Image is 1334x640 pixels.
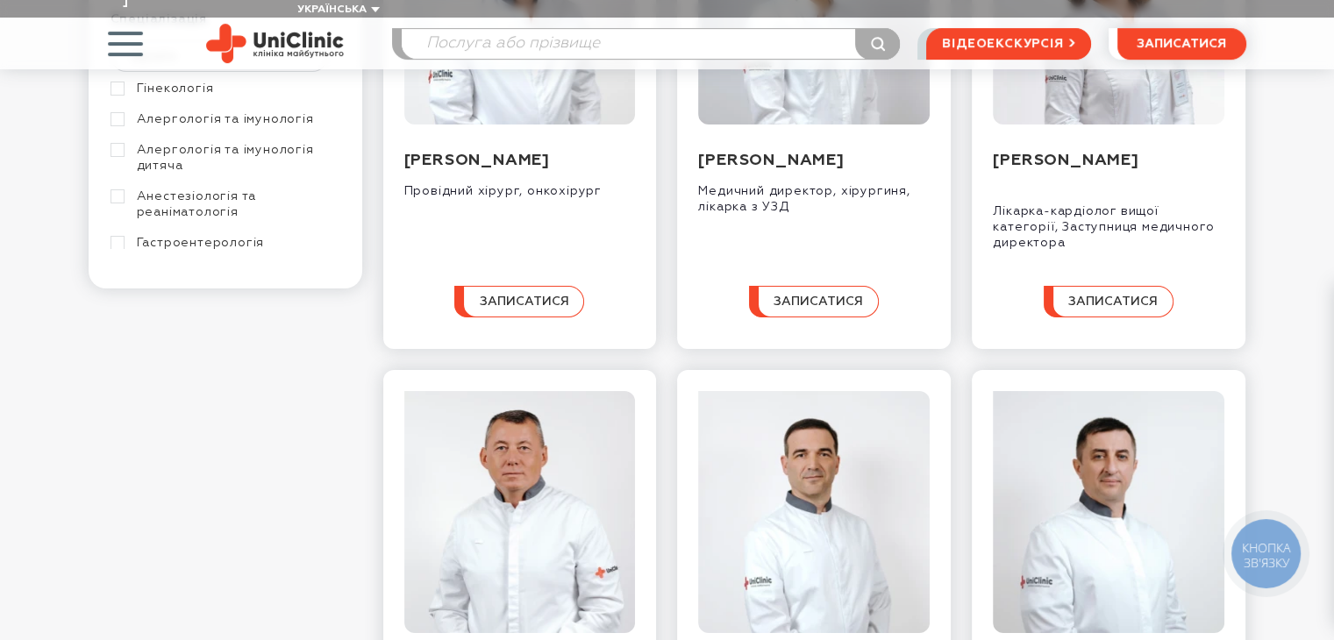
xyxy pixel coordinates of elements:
[1068,295,1158,308] span: записатися
[1117,28,1246,60] button: записатися
[942,29,1063,59] span: відеоекскурсія
[1137,38,1226,50] span: записатися
[454,286,584,317] button: записатися
[111,111,336,127] a: Алергологія та імунологія
[993,190,1224,251] div: Лікарка-кардіолог вищої категорії, Заступниця медичного директора
[479,295,568,308] span: записатися
[698,391,930,633] img: Цурканенко Андрій Дмитрович
[111,188,336,220] a: Анестезіологія та реаніматологія
[404,391,636,633] img: Рязанов Дмитро Юрійович
[404,153,550,168] a: [PERSON_NAME]
[111,142,336,174] a: Алергологія та імунологія дитяча
[402,29,900,59] input: Послуга або прізвище
[404,170,636,199] div: Провідний хірург, онкохірург
[698,153,844,168] a: [PERSON_NAME]
[926,28,1090,60] a: відеоекскурсія
[293,4,380,17] button: Українська
[749,286,879,317] button: записатися
[297,4,367,15] span: Українська
[993,391,1224,633] img: Маслєнніков Володимир Володимирович
[206,24,344,63] img: Uniclinic
[111,81,336,96] a: Гінекологія
[698,170,930,215] div: Медичний директор, хірургиня, лікарка з УЗД
[774,295,863,308] span: записатися
[1044,286,1173,317] button: записатися
[1242,539,1290,571] span: КНОПКА ЗВ'ЯЗКУ
[111,235,336,251] a: Гастроентерологія
[993,153,1138,168] a: [PERSON_NAME]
